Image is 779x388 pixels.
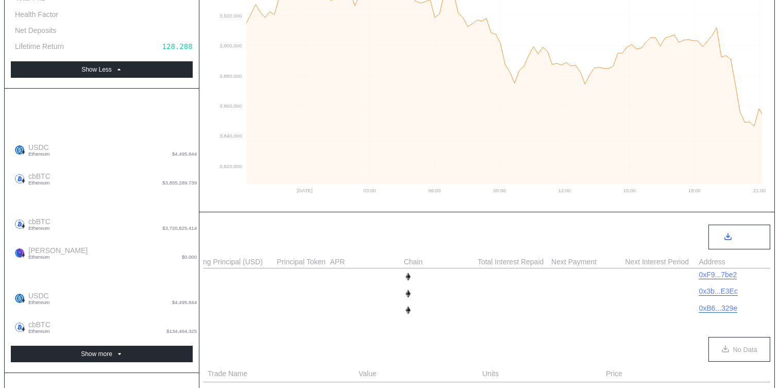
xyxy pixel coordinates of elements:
[699,287,738,296] a: 0x3b...E3Ec
[699,271,737,279] a: 0xF9...7be2
[21,252,26,258] img: svg+xml,%3c
[606,368,622,379] span: Price
[21,298,26,303] img: svg+xml,%3c
[81,350,112,358] div: Show more
[28,255,88,260] span: Ethereum
[551,271,623,283] div: -
[330,304,402,316] div: 9.000%
[15,26,56,35] div: Net Deposits
[478,290,521,298] div: 95,731.894
[330,271,402,283] div: 8.000%
[625,271,697,283] div: [DATE]
[623,188,636,193] text: 15:00
[625,304,697,316] div: [DATE]
[219,103,242,109] text: 3,860,000
[15,323,24,332] img: cbbtc.webp
[24,292,50,305] span: USDC
[558,188,571,193] text: 12:00
[208,344,274,356] div: OTC Positions
[81,66,112,73] div: Show Less
[753,188,766,193] text: 21:00
[15,145,24,155] img: usdc.png
[404,289,446,298] div: Ethereum
[404,290,412,298] img: svg+xml,%3c
[28,151,50,157] span: Ethereum
[208,231,236,243] div: Loans
[330,287,402,299] div: 8.000%
[478,258,550,266] div: Total Interest Repaid
[428,188,441,193] text: 06:00
[219,73,242,79] text: 3,880,000
[404,273,412,281] img: svg+xml,%3c
[482,368,499,379] span: Units
[478,273,521,281] div: 18,357.444
[149,26,197,35] div: 987,653.698
[277,271,328,283] div: USDC
[21,224,26,229] img: svg+xml,%3c
[404,306,412,314] img: svg+xml,%3c
[24,246,88,260] span: [PERSON_NAME]
[277,287,328,299] div: USDC
[15,174,24,183] img: cbbtc.webp
[15,248,24,258] img: weETH.png
[219,163,242,169] text: 3,820,000
[15,10,58,19] div: Health Factor
[404,258,476,266] div: Chain
[219,133,242,139] text: 3,840,000
[175,10,197,19] div: 1.928
[625,287,697,299] div: [DATE]
[404,306,446,315] div: Ethereum
[551,290,590,298] div: 4,822.975
[708,225,770,249] button: Export
[21,178,26,183] img: svg+xml,%3c
[158,292,197,300] div: 4,496.655
[551,258,623,266] div: Next Payment
[219,13,242,19] text: 3,920,000
[208,368,247,379] span: Trade Name
[625,258,697,266] div: Next Interest Period
[219,43,242,48] text: 3,900,000
[699,304,737,313] a: 0xB6...329e
[699,258,771,266] div: Address
[15,42,64,51] div: Lifetime Return
[736,233,755,241] span: Export
[162,226,197,231] span: $3,720,825.414
[11,267,193,284] div: Spot Balances
[330,258,402,266] div: APR
[21,149,26,155] img: svg+xml,%3c
[162,42,197,51] div: 128.288%
[688,188,701,193] text: 18:00
[175,320,197,329] div: 1.180
[363,188,376,193] text: 03:00
[28,300,50,305] span: Ethereum
[277,304,328,316] div: USDC
[11,61,193,78] button: Show Less
[158,143,197,152] div: 4,496.655
[277,258,328,266] div: Principal Token
[11,99,193,119] div: Account Balance
[162,180,197,185] span: $3,855,289.739
[172,151,197,157] span: $4,495.844
[175,246,197,255] div: 0.000
[171,172,197,181] div: 33.830
[297,188,312,193] text: [DATE]
[166,329,197,334] span: $134,464.325
[171,217,197,226] div: 32.650
[24,172,50,185] span: cbBTC
[15,220,24,229] img: cbbtc.webp
[21,327,26,332] img: svg+xml,%3c
[28,329,50,334] span: Ethereum
[24,320,50,334] span: cbBTC
[172,258,275,266] div: Outstanding Principal (USD)
[172,304,275,316] div: -
[15,294,24,303] img: usdc.png
[24,217,50,231] span: cbBTC
[493,188,505,193] text: 09:00
[478,306,508,314] div: 493.151
[11,193,193,210] div: Posted Collateral
[404,272,446,281] div: Ethereum
[11,346,193,362] button: Show more
[28,180,50,185] span: Ethereum
[359,368,377,379] span: Value
[24,143,50,157] span: USDC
